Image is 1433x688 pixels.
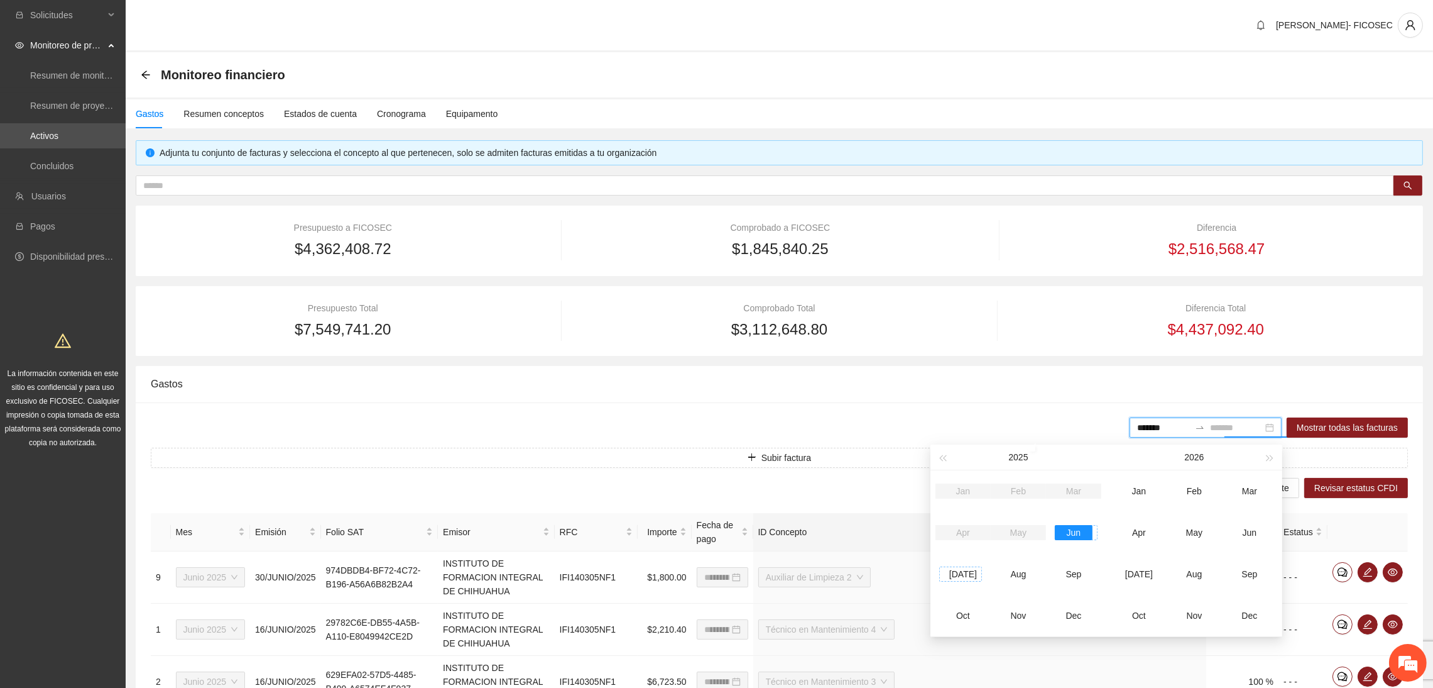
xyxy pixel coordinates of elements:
button: search [1393,175,1422,196]
button: edit [1358,562,1378,582]
div: 1:02 PM [35,112,229,164]
td: - - - [1278,552,1327,604]
div: Back [141,70,151,80]
div: Sep [1055,567,1092,582]
div: Aug [1175,567,1213,582]
td: IFI140305NF1 [555,552,638,604]
a: Usuarios [31,191,66,201]
div: Jun [1231,525,1268,540]
button: edit [1358,667,1378,687]
span: edit [1358,567,1377,577]
div: Jun [1055,525,1092,540]
span: $1,845,840.25 [732,237,828,261]
td: 2026-08 [1167,553,1222,595]
div: Nov [1000,608,1037,623]
td: INSTITUTO DE FORMACION INTEGRAL DE CHIHUAHUA [438,552,555,604]
span: Adjuntar un archivo [217,382,230,394]
span: arrow-left [141,70,151,80]
div: Presupuesto Total [151,301,535,315]
td: 16/JUNIO/2025 [250,604,321,656]
span: $4,362,408.72 [295,237,391,261]
th: Emisor [438,513,555,552]
th: Estatus [1278,513,1327,552]
div: Aug [1000,567,1037,582]
div: Diferencia [1025,221,1408,235]
td: 30/JUNIO/2025 [250,552,321,604]
div: Estados de cuenta [284,107,357,121]
td: 9 [151,552,171,604]
span: Emisión [255,525,307,539]
span: Junio 2025 [183,568,238,587]
div: Comprobado a FICOSEC [587,221,973,235]
button: eye [1383,667,1403,687]
td: 2026-04 [1111,512,1167,553]
td: 2025-12 [1046,595,1101,636]
div: Apr [1120,525,1158,540]
span: edit [1358,619,1377,630]
td: 2025-09 [1046,553,1101,595]
span: Importe [643,525,677,539]
button: edit [1358,614,1378,635]
a: Concluidos [30,161,74,171]
th: Mes [171,513,251,552]
button: plusSubir factura [151,448,1408,468]
div: 1:02 PM [35,166,229,218]
button: eye [1383,614,1403,635]
span: bell [1251,20,1270,30]
div: Mar [1231,484,1268,499]
th: Fecha de pago [692,513,753,552]
td: 2025-07 [935,553,991,595]
div: Nov [1175,608,1213,623]
span: eye [15,41,24,50]
div: Comprobado Total [587,301,971,315]
td: INSTITUTO DE FORMACION INTEGRAL DE CHIHUAHUA [438,604,555,656]
span: eye [1383,567,1402,577]
a: Resumen de proyectos aprobados [30,101,165,111]
td: IFI140305NF1 [555,604,638,656]
td: 2026-07 [1111,553,1167,595]
span: al dar clic en el ojito si se descarga pero también se nos descarga el reporte de excel [43,171,221,213]
span: [PERSON_NAME]- FICOSEC [1276,20,1393,30]
span: $3,112,648.80 [731,318,827,341]
td: 1 [151,604,171,656]
span: Mes [176,525,236,539]
td: 2026-09 [1222,553,1277,595]
div: Resumen conceptos [183,107,264,121]
span: comment [1333,672,1352,682]
span: Subir factura [761,451,811,465]
th: Importe [638,513,692,552]
div: Gastos [151,366,1408,402]
div: Gastos [136,107,163,121]
span: ID Concepto [758,525,1192,539]
span: search [1403,181,1412,191]
th: Folio SAT [321,513,439,552]
td: 2025-08 [991,553,1046,595]
button: Mostrar todas las facturas [1287,418,1408,438]
span: RFC [560,525,623,539]
span: Junio 2025 [183,620,238,639]
td: 2026-03 [1222,470,1277,512]
th: Emisión [250,513,321,552]
span: $4,437,092.40 [1168,318,1264,341]
td: 2026-06 [1222,512,1277,553]
span: Emisor [443,525,540,539]
div: [DATE] [1120,567,1158,582]
td: 2025-11 [991,595,1046,636]
span: Enviar mensaje de voz [199,382,211,394]
a: Disponibilidad presupuestal [30,252,138,262]
span: Solicitudes [30,3,104,28]
span: Hola buenas tardes [PERSON_NAME], tenemos una situación al descargar facturas [43,117,221,158]
td: 2025-10 [935,595,991,636]
div: May [1175,525,1213,540]
div: Feb [1175,484,1213,499]
span: Monitoreo financiero [161,65,285,85]
span: swap-right [1195,423,1205,433]
span: Auxiliar de Limpieza 2 [766,568,863,587]
td: 2026-11 [1167,595,1222,636]
td: 2026-05 [1167,512,1222,553]
span: info-circle [146,148,155,157]
button: user [1398,13,1423,38]
td: 974DBDB4-BF72-4C72-B196-A56A6B82B2A4 [321,552,439,604]
button: eye [1383,562,1403,582]
span: warning [55,333,71,349]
